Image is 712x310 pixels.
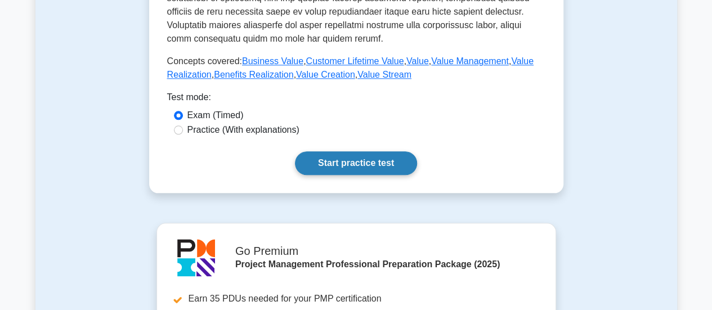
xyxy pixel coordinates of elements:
[242,56,303,66] a: Business Value
[167,91,545,109] div: Test mode:
[306,56,404,66] a: Customer Lifetime Value
[167,55,545,82] p: Concepts covered: , , , , , , ,
[296,70,355,79] a: Value Creation
[431,56,509,66] a: Value Management
[295,151,417,175] a: Start practice test
[357,70,411,79] a: Value Stream
[406,56,429,66] a: Value
[187,109,244,122] label: Exam (Timed)
[214,70,293,79] a: Benefits Realization
[187,123,299,137] label: Practice (With explanations)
